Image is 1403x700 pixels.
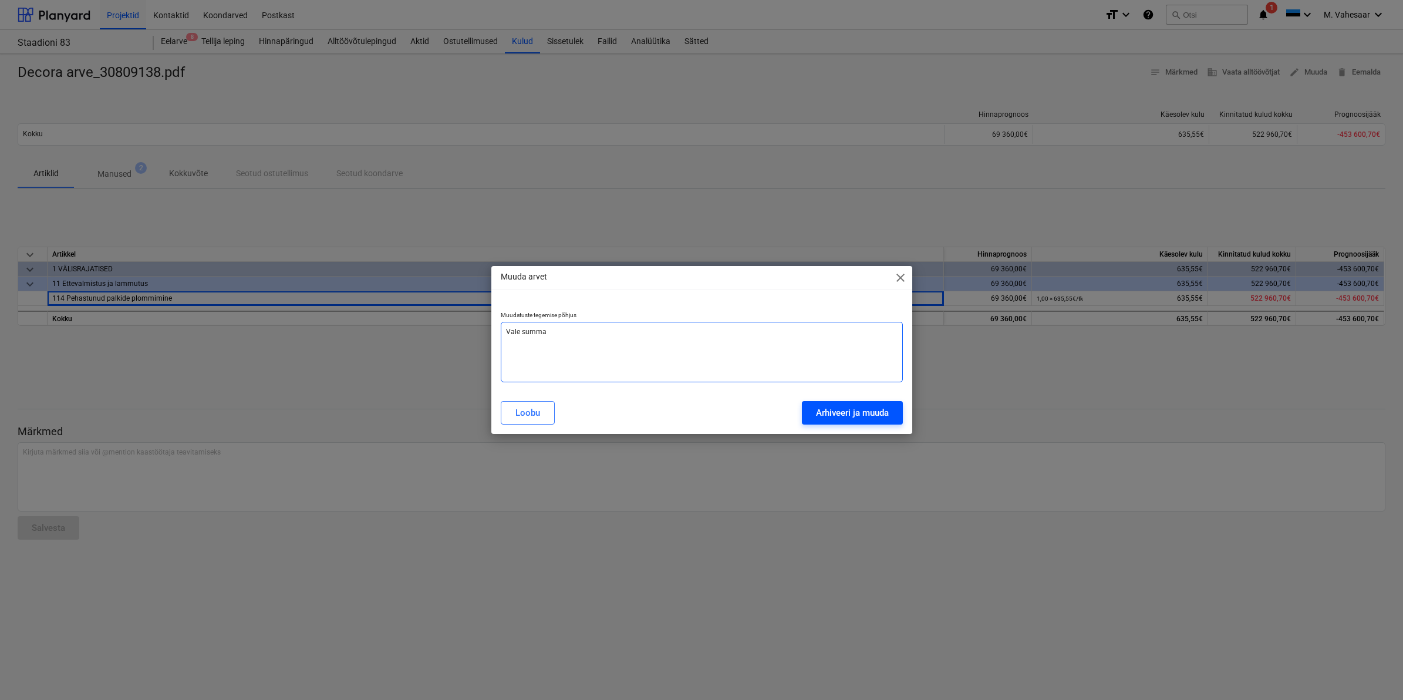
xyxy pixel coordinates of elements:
p: Muuda arvet [501,271,547,283]
p: Muudatuste tegemise põhjus [501,311,903,321]
textarea: Vale summa [501,322,903,382]
div: Arhiveeri ja muuda [816,405,889,420]
div: Loobu [515,405,540,420]
button: Arhiveeri ja muuda [802,401,903,425]
span: close [893,271,908,285]
button: Loobu [501,401,555,425]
